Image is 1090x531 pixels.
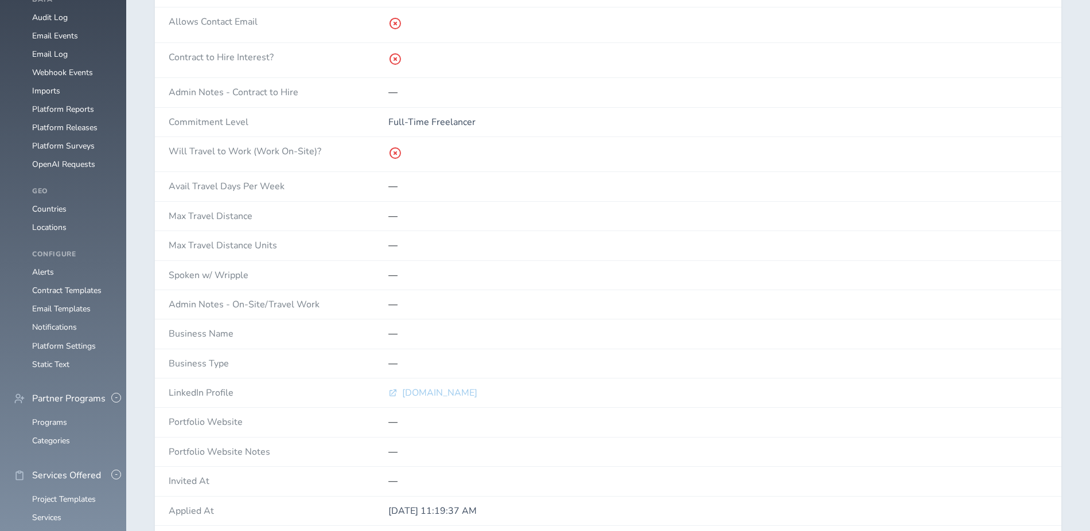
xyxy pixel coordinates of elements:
[388,416,398,428] span: —
[169,388,388,398] h4: LinkedIn Profile
[388,299,1048,310] div: —
[32,303,91,314] a: Email Templates
[111,393,121,403] button: -
[32,470,101,481] span: Services Offered
[169,117,388,127] h4: Commitment Level
[169,211,388,221] h4: Max Travel Distance
[32,267,54,278] a: Alerts
[169,299,388,310] h4: Admin Notes - On-Site/Travel Work
[402,388,477,398] span: [DOMAIN_NAME]
[169,476,388,486] h4: Invited At
[169,181,388,192] h4: Avail Travel Days Per Week
[388,358,1048,369] p: —
[32,30,78,41] a: Email Events
[169,358,388,369] h4: Business Type
[169,146,388,157] h4: Will Travel to Work (Work On-Site)?
[388,270,1048,280] p: —
[169,447,388,457] h4: Portfolio Website Notes
[388,506,1048,516] p: [DATE] 11:19:37 AM
[32,140,95,151] a: Platform Surveys
[32,188,112,196] h4: Geo
[388,181,1048,192] p: —
[32,322,77,333] a: Notifications
[169,329,388,339] h4: Business Name
[32,159,95,170] a: OpenAI Requests
[32,122,98,133] a: Platform Releases
[169,240,388,251] h4: Max Travel Distance Units
[32,222,67,233] a: Locations
[169,270,388,280] h4: Spoken w/ Wripple
[388,476,1048,486] p: —
[32,393,106,404] span: Partner Programs
[32,435,70,446] a: Categories
[32,341,96,352] a: Platform Settings
[32,49,68,60] a: Email Log
[388,87,1048,97] div: —
[32,285,102,296] a: Contract Templates
[32,67,93,78] a: Webhook Events
[388,240,1048,251] p: —
[32,359,69,370] a: Static Text
[32,512,61,523] a: Services
[32,85,60,96] a: Imports
[388,447,1048,457] p: —
[388,117,1048,127] p: Full-Time Freelancer
[169,506,388,516] h4: Applied At
[169,417,388,427] h4: Portfolio Website
[32,251,112,259] h4: Configure
[32,494,96,505] a: Project Templates
[169,87,388,97] h4: Admin Notes - Contract to Hire
[32,104,94,115] a: Platform Reports
[169,17,388,27] h4: Allows Contact Email
[111,470,121,479] button: -
[388,388,1048,398] a: [DOMAIN_NAME]
[32,12,68,23] a: Audit Log
[169,52,388,63] h4: Contract to Hire Interest?
[32,204,67,214] a: Countries
[32,417,67,428] a: Programs
[388,329,1048,339] p: —
[388,211,1048,221] p: —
